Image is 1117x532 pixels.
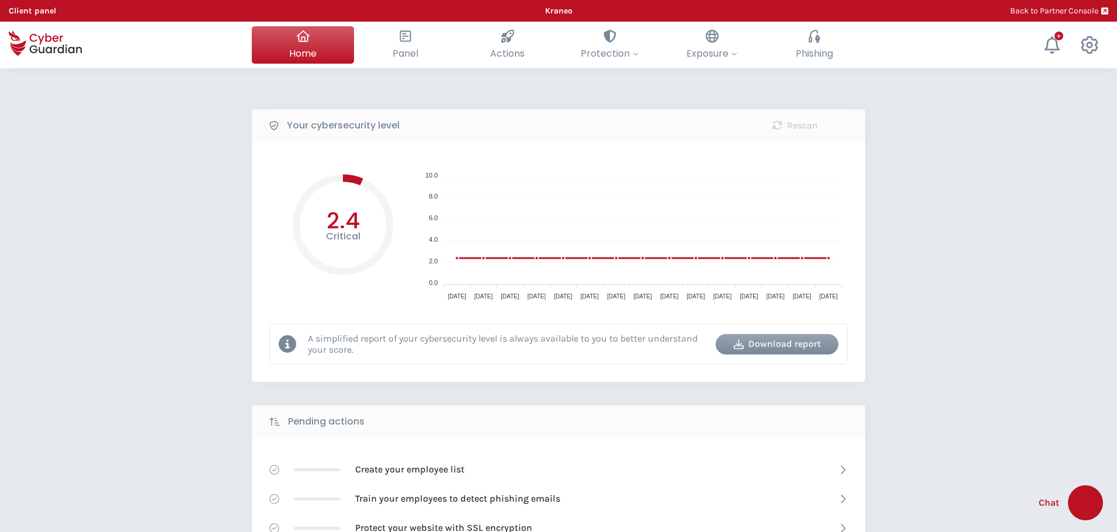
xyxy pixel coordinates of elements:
button: Home [252,26,354,64]
tspan: [DATE] [686,293,705,300]
div: Download report [724,337,830,351]
div: + [1054,32,1063,40]
tspan: [DATE] [660,293,679,300]
p: Create your employee list [355,463,464,476]
button: Actions [456,26,558,64]
tspan: 0.0 [429,279,438,286]
tspan: [DATE] [793,293,811,300]
tspan: [DATE] [713,293,732,300]
tspan: 4.0 [429,236,438,243]
b: Pending actions [288,415,365,429]
button: Panel [354,26,456,64]
tspan: 8.0 [429,193,438,200]
b: Client panel [9,6,56,16]
tspan: 10.0 [425,172,438,179]
tspan: [DATE] [607,293,626,300]
p: A simplified report of your cybersecurity level is always available to you to better understand y... [308,333,707,355]
tspan: [DATE] [766,293,785,300]
a: Back to Partner Console [1010,5,1108,17]
span: Exposure [686,46,737,61]
tspan: [DATE] [820,293,838,300]
iframe: chat widget [1068,485,1105,520]
tspan: [DATE] [474,293,493,300]
tspan: [DATE] [448,293,466,300]
tspan: [DATE] [501,293,519,300]
span: Chat [1039,496,1059,510]
span: Protection [581,46,639,61]
button: Rescan [734,115,856,135]
span: Phishing [796,46,833,61]
button: Download report [716,334,838,354]
button: Exposure [661,26,763,64]
tspan: [DATE] [528,293,546,300]
div: Rescan [743,119,848,133]
tspan: [DATE] [740,293,758,300]
span: Home [289,46,317,61]
span: Actions [490,46,525,61]
b: Kraneo [545,6,573,16]
button: Phishing [763,26,865,64]
tspan: 6.0 [429,214,438,221]
tspan: [DATE] [581,293,599,300]
span: Panel [393,46,418,61]
button: Protection [558,26,661,64]
b: Your cybersecurity level [287,119,400,133]
tspan: 2.0 [429,258,438,265]
tspan: [DATE] [554,293,573,300]
p: Train your employees to detect phishing emails [355,492,560,505]
tspan: [DATE] [633,293,652,300]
